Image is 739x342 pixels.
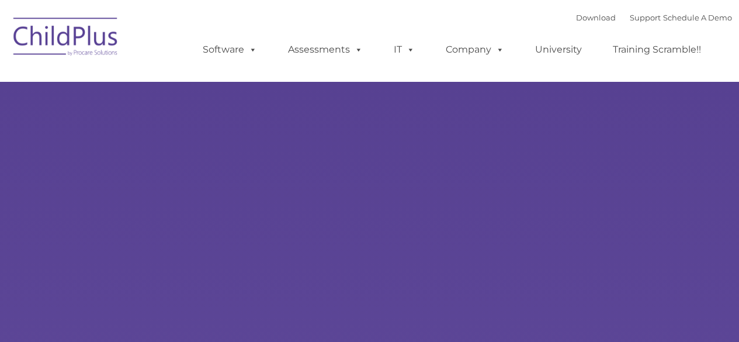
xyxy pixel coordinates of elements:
font: | [576,13,732,22]
a: Support [630,13,661,22]
a: Company [434,38,516,61]
a: Schedule A Demo [663,13,732,22]
a: Assessments [276,38,374,61]
a: University [523,38,594,61]
a: IT [382,38,426,61]
a: Software [191,38,269,61]
a: Download [576,13,616,22]
img: ChildPlus by Procare Solutions [8,9,124,68]
a: Training Scramble!! [601,38,713,61]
